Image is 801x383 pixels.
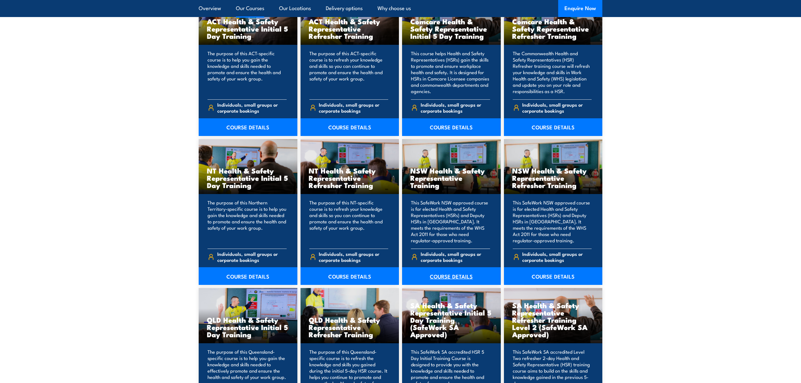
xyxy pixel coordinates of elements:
[199,267,297,285] a: COURSE DETAILS
[207,316,289,338] h3: QLD Health & Safety Representative Initial 5 Day Training
[217,102,287,114] span: Individuals, small groups or corporate bookings
[207,18,289,39] h3: ACT Health & Safety Representative Initial 5 Day Training
[522,102,592,114] span: Individuals, small groups or corporate bookings
[199,118,297,136] a: COURSE DETAILS
[513,50,592,94] p: The Commonwealth Health and Safety Representatives (HSR) Refresher training course will refresh y...
[402,118,501,136] a: COURSE DETAILS
[301,267,399,285] a: COURSE DETAILS
[309,167,391,189] h3: NT Health & Safety Representative Refresher Training
[513,199,592,244] p: This SafeWork NSW approved course is for elected Health and Safety Representatives (HSRs) and Dep...
[208,199,287,244] p: The purpose of this Northern Territory-specific course is to help you gain the knowledge and skil...
[421,102,490,114] span: Individuals, small groups or corporate bookings
[319,102,388,114] span: Individuals, small groups or corporate bookings
[207,167,289,189] h3: NT Health & Safety Representative Initial 5 Day Training
[410,18,493,39] h3: Comcare Health & Safety Representative Initial 5 Day Training
[319,251,388,263] span: Individuals, small groups or corporate bookings
[309,18,391,39] h3: ACT Health & Safety Representative Refresher Training
[504,267,603,285] a: COURSE DETAILS
[512,18,594,39] h3: Comcare Health & Safety Representative Refresher Training
[301,118,399,136] a: COURSE DETAILS
[208,50,287,94] p: The purpose of this ACT-specific course is to help you gain the knowledge and skills needed to pr...
[410,167,493,189] h3: NSW Health & Safety Representative Training
[421,251,490,263] span: Individuals, small groups or corporate bookings
[512,302,594,338] h3: SA Health & Safety Representative Refresher Training Level 2 (SafeWork SA Approved)
[309,50,389,94] p: The purpose of this ACT-specific course is to refresh your knowledge and skills so you can contin...
[402,267,501,285] a: COURSE DETAILS
[512,167,594,189] h3: NSW Health & Safety Representative Refresher Training
[410,302,493,338] h3: SA Health & Safety Representative Initial 5 Day Training (SafeWork SA Approved)
[309,316,391,338] h3: QLD Health & Safety Representative Refresher Training
[217,251,287,263] span: Individuals, small groups or corporate bookings
[411,199,490,244] p: This SafeWork NSW approved course is for elected Health and Safety Representatives (HSRs) and Dep...
[504,118,603,136] a: COURSE DETAILS
[411,50,490,94] p: This course helps Health and Safety Representatives (HSRs) gain the skills to promote and ensure ...
[309,199,389,244] p: The purpose of this NT-specific course is to refresh your knowledge and skills so you can continu...
[522,251,592,263] span: Individuals, small groups or corporate bookings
